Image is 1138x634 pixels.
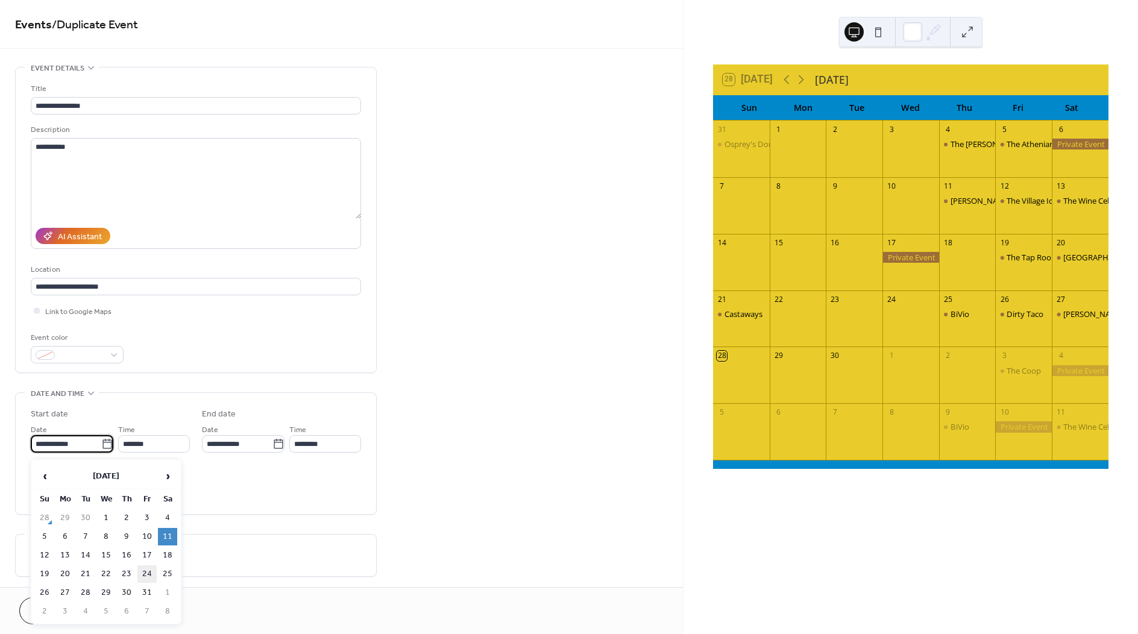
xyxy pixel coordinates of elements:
[76,547,95,564] td: 14
[887,407,897,418] div: 8
[943,407,953,418] div: 9
[76,528,95,545] td: 7
[776,95,830,120] div: Mon
[1056,237,1066,248] div: 20
[137,565,157,583] td: 24
[1052,309,1108,319] div: Teddy's Bully Bar
[55,565,75,583] td: 20
[158,509,177,527] td: 4
[713,139,770,149] div: Osprey's Dominion
[1056,351,1066,361] div: 4
[887,181,897,191] div: 10
[943,181,953,191] div: 11
[96,547,116,564] td: 15
[31,124,359,136] div: Description
[158,547,177,564] td: 18
[117,547,136,564] td: 16
[117,491,136,508] th: Th
[943,237,953,248] div: 18
[830,351,840,361] div: 30
[773,124,784,134] div: 1
[158,491,177,508] th: Sa
[96,584,116,601] td: 29
[887,237,897,248] div: 17
[999,237,1010,248] div: 19
[96,565,116,583] td: 22
[76,491,95,508] th: Tu
[117,528,136,545] td: 9
[1063,195,1118,206] div: The Wine Cellar
[939,309,996,319] div: BiVio
[717,181,727,191] div: 7
[76,584,95,601] td: 28
[96,528,116,545] td: 8
[717,237,727,248] div: 14
[951,139,1026,149] div: The [PERSON_NAME]
[999,294,1010,304] div: 26
[992,95,1045,120] div: Fri
[76,509,95,527] td: 30
[96,509,116,527] td: 1
[830,95,884,120] div: Tue
[773,181,784,191] div: 8
[202,408,236,421] div: End date
[1007,309,1043,319] div: Dirty Taco
[830,181,840,191] div: 9
[887,294,897,304] div: 24
[55,547,75,564] td: 13
[723,95,776,120] div: Sun
[35,584,54,601] td: 26
[35,491,54,508] th: Su
[939,195,996,206] div: Danford's
[52,13,138,37] span: / Duplicate Event
[1063,421,1118,432] div: The Wine Cellar
[1045,95,1099,120] div: Sat
[1007,365,1041,376] div: The Coop
[1056,407,1066,418] div: 11
[117,565,136,583] td: 23
[1056,124,1066,134] div: 6
[995,195,1052,206] div: The Village Idiot
[1052,421,1108,432] div: The Wine Cellar
[31,388,84,400] span: Date and time
[1052,252,1108,263] div: Baiting Hollow Farm Vineyard
[995,139,1052,149] div: The Athenian
[35,509,54,527] td: 28
[951,195,1011,206] div: [PERSON_NAME]
[117,584,136,601] td: 30
[76,565,95,583] td: 21
[951,309,969,319] div: BiVio
[830,407,840,418] div: 7
[943,294,953,304] div: 25
[717,407,727,418] div: 5
[36,228,110,244] button: AI Assistant
[35,603,54,620] td: 2
[725,139,794,149] div: Osprey's Dominion
[58,231,102,243] div: AI Assistant
[1056,294,1066,304] div: 27
[1007,252,1058,263] div: The Tap Room
[31,408,68,421] div: Start date
[939,139,996,149] div: The George
[995,252,1052,263] div: The Tap Room
[36,464,54,488] span: ‹
[999,124,1010,134] div: 5
[882,252,939,263] div: Private Event
[35,547,54,564] td: 12
[717,294,727,304] div: 21
[55,584,75,601] td: 27
[96,603,116,620] td: 5
[943,351,953,361] div: 2
[289,424,306,436] span: Time
[773,407,784,418] div: 6
[773,351,784,361] div: 29
[158,565,177,583] td: 25
[884,95,937,120] div: Wed
[96,491,116,508] th: We
[887,351,897,361] div: 1
[951,421,969,432] div: BiVio
[158,584,177,601] td: 1
[76,603,95,620] td: 4
[19,597,93,624] button: Cancel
